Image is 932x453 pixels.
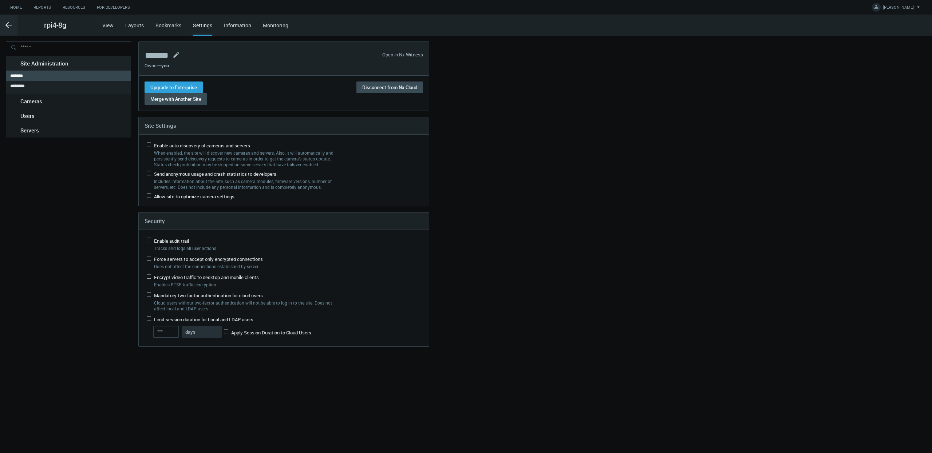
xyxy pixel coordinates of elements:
span: Force servers to accept only encrypted connections [154,256,263,262]
label: Includes information about the Site, such as camera modules, firmware versions, number of servers... [154,178,340,190]
a: For Developers [91,3,136,12]
h4: Security [145,218,423,224]
div: Settings [193,21,212,36]
label: When enabled, the site will discover new cameras and servers. Also, it will automatically and per... [154,150,340,167]
span: Encrypt video traffic to desktop and mobile clients [154,274,259,281]
span: Users [20,112,35,119]
span: Cameras [20,98,42,105]
button: Disconnect from Nx Cloud [356,82,423,93]
span: rpi4-8g [44,20,66,31]
a: Home [4,3,28,12]
a: Information [224,22,251,29]
span: Enables RTSP traffic encryption. [154,282,217,287]
span: Mandatory two-factor authentication for cloud users [154,292,263,299]
button: days [182,326,222,338]
span: – [158,62,161,69]
span: Servers [20,127,39,134]
a: Reports [28,3,57,12]
a: Layouts [125,22,144,29]
a: Resources [57,3,91,12]
span: Apply Session Duration to Cloud Users [231,329,311,336]
span: you [161,62,169,69]
a: Monitoring [263,22,288,29]
span: Site Administration [20,60,68,67]
span: Does not affect the connections established by server. [154,263,259,269]
h4: Site Settings [145,122,423,129]
a: View [102,22,114,29]
a: Bookmarks [155,22,181,29]
span: Merge with Another Site [150,96,201,102]
label: Tracks and logs all user actions. [154,245,334,251]
span: Allow site to optimize camera settings [154,193,234,200]
button: Merge with Another Site [145,93,207,105]
span: Limit session duration for Local and LDAP users [154,316,253,323]
span: Owner [145,62,158,69]
a: Open in Nx Witness [382,51,423,59]
button: Upgrade to Enterprise [145,82,203,93]
span: Enable audit trail [154,238,189,244]
span: days [185,329,196,335]
span: Cloud users without two-factor authentication will not be able to log in to the site. Does not af... [154,300,332,311]
span: Send anonymous usage and crash statistics to developers [154,171,276,177]
span: Enable auto discovery of cameras and servers [154,142,250,149]
span: [PERSON_NAME] [883,4,914,13]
